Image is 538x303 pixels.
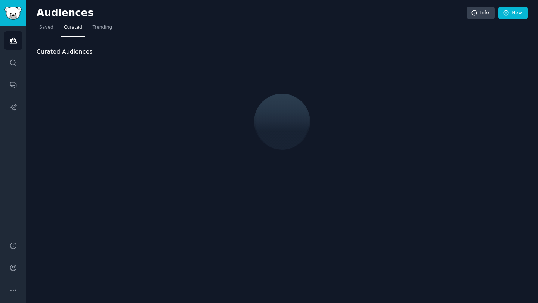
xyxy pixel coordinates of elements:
[4,7,22,20] img: GummySearch logo
[467,7,495,19] a: Info
[39,24,53,31] span: Saved
[90,22,115,37] a: Trending
[64,24,82,31] span: Curated
[93,24,112,31] span: Trending
[498,7,528,19] a: New
[37,47,92,57] span: Curated Audiences
[61,22,85,37] a: Curated
[37,22,56,37] a: Saved
[37,7,467,19] h2: Audiences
